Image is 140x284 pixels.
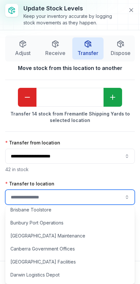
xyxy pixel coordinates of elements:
[5,166,135,173] p: 42 in stock
[5,111,135,124] strong: Transfer 14 stock from Fremantle Shipping Yards to selected location
[10,246,75,252] span: Canberra Government Offices
[10,207,51,213] span: Brisbane Toolstore
[5,64,135,72] strong: Move stock from this location to another
[10,272,60,278] span: Darwin Logistics Depot
[23,4,119,13] h3: Update stock levels
[72,37,104,60] button: Transfer
[77,49,98,57] span: Transfer
[23,13,119,26] div: Keep your inventory accurate by logging stock movements as they happen.
[10,220,63,226] span: Bunbury Port Operations
[45,49,65,57] span: Receive
[5,181,54,187] label: Transfer to location
[10,233,85,239] span: [GEOGRAPHIC_DATA] Maintenance
[10,259,76,265] span: [GEOGRAPHIC_DATA] Facilities
[105,37,136,60] button: Dispose
[36,88,104,107] input: undefined-form-item-label
[40,37,71,60] button: Receive
[111,49,131,57] span: Dispose
[15,49,31,57] span: Adjust
[7,37,38,60] button: Adjust
[5,140,60,146] label: Transfer from location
